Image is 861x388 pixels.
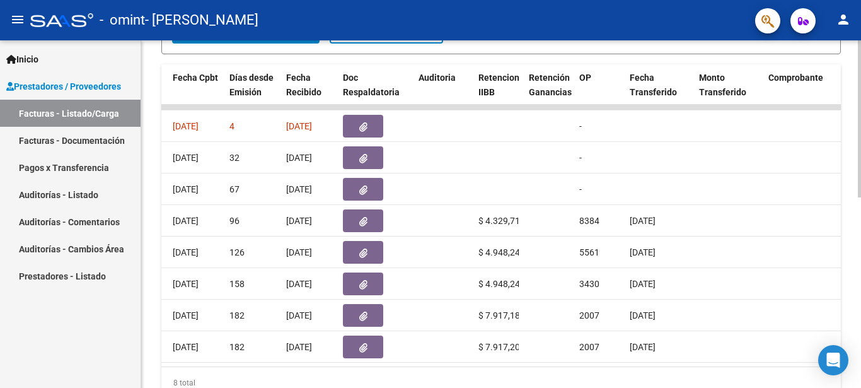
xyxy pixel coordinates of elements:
[286,216,312,226] span: [DATE]
[574,64,625,120] datatable-header-cell: OP
[286,279,312,289] span: [DATE]
[343,73,400,97] span: Doc Respaldatoria
[413,64,473,120] datatable-header-cell: Auditoria
[173,153,199,163] span: [DATE]
[630,73,677,97] span: Fecha Transferido
[478,247,520,257] span: $ 4.948,24
[229,247,245,257] span: 126
[478,279,520,289] span: $ 4.948,24
[579,342,599,352] span: 2007
[173,279,199,289] span: [DATE]
[6,52,38,66] span: Inicio
[473,64,524,120] datatable-header-cell: Retencion IIBB
[630,279,656,289] span: [DATE]
[694,64,763,120] datatable-header-cell: Monto Transferido
[286,310,312,320] span: [DATE]
[579,73,591,83] span: OP
[630,342,656,352] span: [DATE]
[286,121,312,131] span: [DATE]
[229,310,245,320] span: 182
[229,153,240,163] span: 32
[818,345,848,375] div: Open Intercom Messenger
[768,73,823,83] span: Comprobante
[173,310,199,320] span: [DATE]
[286,153,312,163] span: [DATE]
[100,6,145,34] span: - omint
[173,342,199,352] span: [DATE]
[419,73,456,83] span: Auditoria
[630,310,656,320] span: [DATE]
[10,12,25,27] mat-icon: menu
[630,247,656,257] span: [DATE]
[286,247,312,257] span: [DATE]
[625,64,694,120] datatable-header-cell: Fecha Transferido
[173,121,199,131] span: [DATE]
[524,64,574,120] datatable-header-cell: Retención Ganancias
[836,12,851,27] mat-icon: person
[478,310,520,320] span: $ 7.917,18
[579,216,599,226] span: 8384
[229,73,274,97] span: Días desde Emisión
[338,64,413,120] datatable-header-cell: Doc Respaldatoria
[229,184,240,194] span: 67
[579,310,599,320] span: 2007
[229,279,245,289] span: 158
[579,279,599,289] span: 3430
[168,64,224,120] datatable-header-cell: Fecha Cpbt
[699,73,746,97] span: Monto Transferido
[173,247,199,257] span: [DATE]
[630,216,656,226] span: [DATE]
[173,184,199,194] span: [DATE]
[145,6,258,34] span: - [PERSON_NAME]
[173,73,218,83] span: Fecha Cpbt
[173,216,199,226] span: [DATE]
[224,64,281,120] datatable-header-cell: Días desde Emisión
[579,153,582,163] span: -
[579,121,582,131] span: -
[478,73,519,97] span: Retencion IIBB
[281,64,338,120] datatable-header-cell: Fecha Recibido
[529,73,572,97] span: Retención Ganancias
[579,247,599,257] span: 5561
[286,73,321,97] span: Fecha Recibido
[579,184,582,194] span: -
[229,121,234,131] span: 4
[478,342,520,352] span: $ 7.917,20
[6,79,121,93] span: Prestadores / Proveedores
[286,184,312,194] span: [DATE]
[229,342,245,352] span: 182
[478,216,520,226] span: $ 4.329,71
[286,342,312,352] span: [DATE]
[229,216,240,226] span: 96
